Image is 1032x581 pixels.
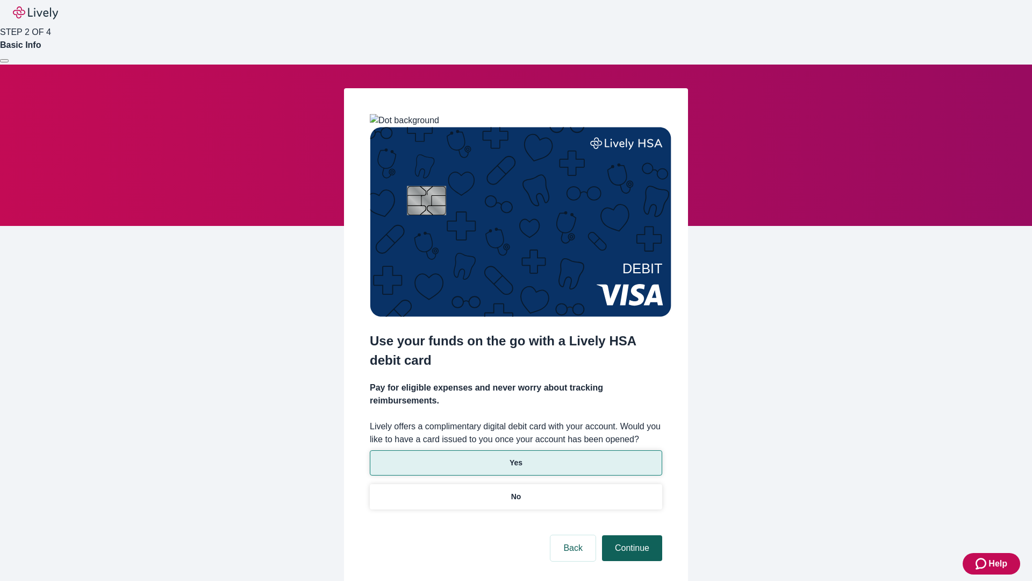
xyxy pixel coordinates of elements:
[988,557,1007,570] span: Help
[511,491,521,502] p: No
[510,457,522,469] p: Yes
[370,381,662,407] h4: Pay for eligible expenses and never worry about tracking reimbursements.
[963,553,1020,575] button: Zendesk support iconHelp
[602,535,662,561] button: Continue
[13,6,58,19] img: Lively
[976,557,988,570] svg: Zendesk support icon
[370,450,662,476] button: Yes
[370,484,662,509] button: No
[370,114,439,127] img: Dot background
[370,127,671,317] img: Debit card
[370,420,662,446] label: Lively offers a complimentary digital debit card with your account. Would you like to have a card...
[550,535,596,561] button: Back
[370,331,662,370] h2: Use your funds on the go with a Lively HSA debit card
